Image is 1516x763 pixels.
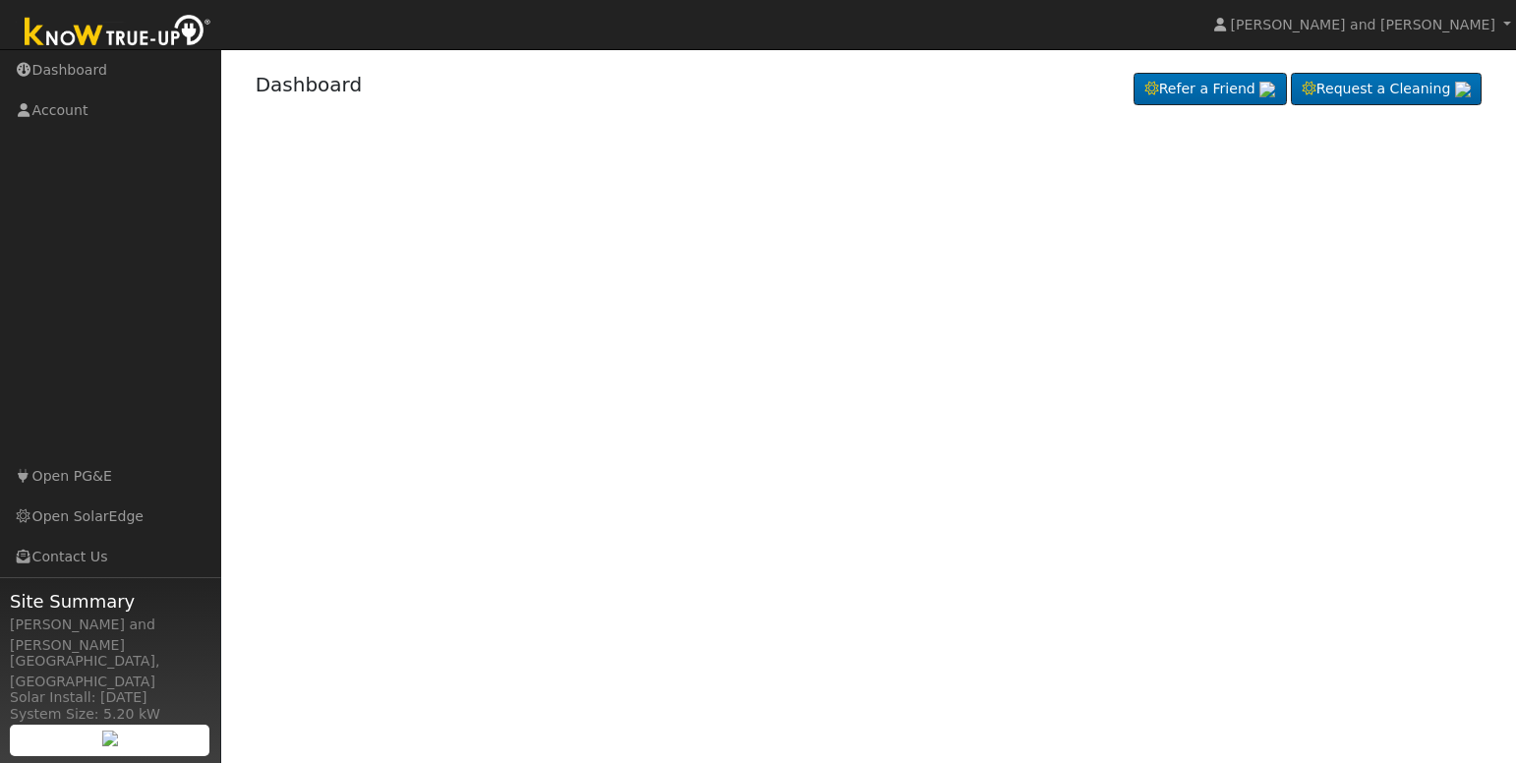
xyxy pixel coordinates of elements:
span: Site Summary [10,588,210,615]
div: Solar Install: [DATE] [10,687,210,708]
img: retrieve [1455,82,1471,97]
a: Request a Cleaning [1291,73,1482,106]
div: [PERSON_NAME] and [PERSON_NAME] [10,615,210,656]
a: Refer a Friend [1134,73,1287,106]
div: System Size: 5.20 kW [10,704,210,725]
a: Dashboard [256,73,363,96]
div: [GEOGRAPHIC_DATA], [GEOGRAPHIC_DATA] [10,651,210,692]
img: retrieve [1259,82,1275,97]
img: Know True-Up [15,11,221,55]
img: retrieve [102,731,118,746]
span: [PERSON_NAME] and [PERSON_NAME] [1231,17,1495,32]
